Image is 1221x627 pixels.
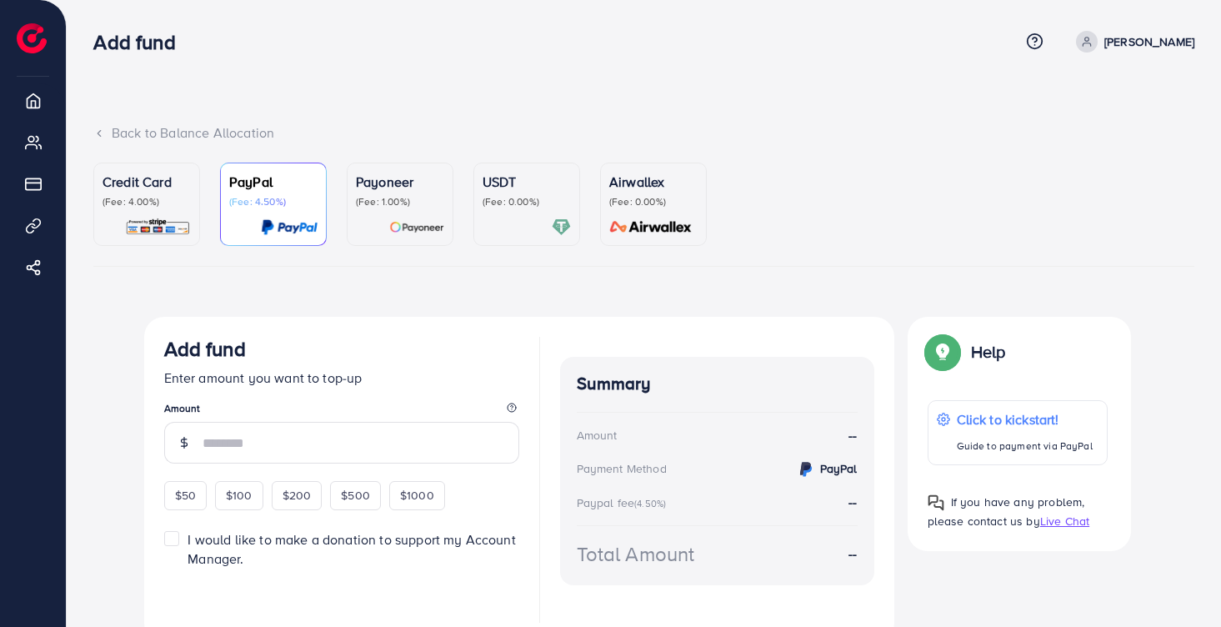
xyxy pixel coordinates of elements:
[341,487,370,504] span: $500
[928,494,944,511] img: Popup guide
[229,172,318,192] p: PayPal
[848,426,857,445] strong: --
[577,374,858,394] h4: Summary
[93,123,1194,143] div: Back to Balance Allocation
[261,218,318,237] img: card
[634,497,666,510] small: (4.50%)
[609,172,698,192] p: Airwallex
[577,539,695,569] div: Total Amount
[188,530,515,568] span: I would like to make a donation to support my Account Manager.
[1040,513,1089,529] span: Live Chat
[577,460,667,477] div: Payment Method
[17,23,47,53] img: logo
[604,218,698,237] img: card
[796,459,816,479] img: credit
[229,195,318,208] p: (Fee: 4.50%)
[971,342,1006,362] p: Help
[1150,552,1208,614] iframe: Chat
[125,218,191,237] img: card
[957,436,1093,456] p: Guide to payment via PayPal
[957,409,1093,429] p: Click to kickstart!
[928,494,1085,529] span: If you have any problem, please contact us by
[103,172,191,192] p: Credit Card
[577,494,672,511] div: Paypal fee
[848,544,857,564] strong: --
[175,487,196,504] span: $50
[164,368,519,388] p: Enter amount you want to top-up
[848,493,857,511] strong: --
[400,487,434,504] span: $1000
[283,487,312,504] span: $200
[483,172,571,192] p: USDT
[577,427,618,444] div: Amount
[164,337,246,361] h3: Add fund
[164,401,519,422] legend: Amount
[609,195,698,208] p: (Fee: 0.00%)
[483,195,571,208] p: (Fee: 0.00%)
[103,195,191,208] p: (Fee: 4.00%)
[820,460,858,477] strong: PayPal
[389,218,444,237] img: card
[1104,32,1194,52] p: [PERSON_NAME]
[226,487,253,504] span: $100
[356,172,444,192] p: Payoneer
[1069,31,1194,53] a: [PERSON_NAME]
[356,195,444,208] p: (Fee: 1.00%)
[552,218,571,237] img: card
[928,337,958,367] img: Popup guide
[93,30,188,54] h3: Add fund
